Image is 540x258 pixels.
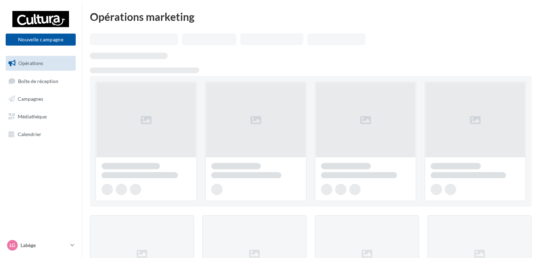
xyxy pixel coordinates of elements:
[4,74,77,89] a: Boîte de réception
[18,60,43,66] span: Opérations
[18,96,43,102] span: Campagnes
[4,109,77,124] a: Médiathèque
[18,131,41,137] span: Calendrier
[4,127,77,142] a: Calendrier
[21,242,68,249] p: Labège
[90,11,532,22] div: Opérations marketing
[4,56,77,71] a: Opérations
[18,78,58,84] span: Boîte de réception
[10,242,15,249] span: Lg
[4,92,77,106] a: Campagnes
[18,113,47,119] span: Médiathèque
[6,34,76,46] button: Nouvelle campagne
[6,239,76,252] a: Lg Labège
